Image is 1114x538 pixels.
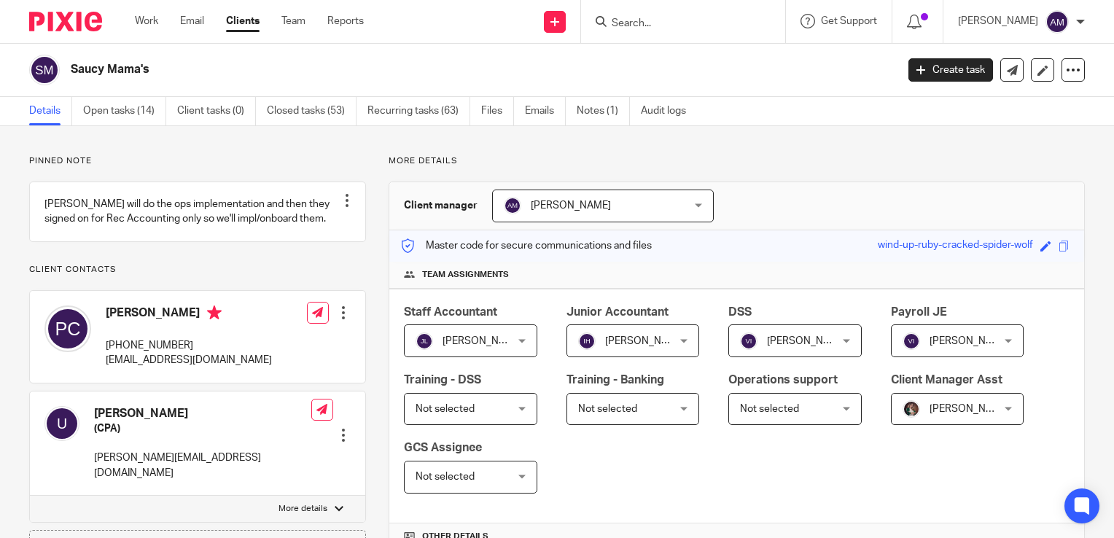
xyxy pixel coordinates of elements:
span: Team assignments [422,269,509,281]
img: svg%3E [44,406,79,441]
span: Not selected [740,404,799,414]
span: [PERSON_NAME] [531,200,611,211]
span: Training - DSS [404,374,481,386]
span: [PERSON_NAME] [930,404,1010,414]
span: Operations support [728,374,838,386]
a: Recurring tasks (63) [367,97,470,125]
span: [PERSON_NAME] [767,336,847,346]
h2: Saucy Mama's [71,62,723,77]
a: Create task [908,58,993,82]
span: Not selected [416,404,475,414]
a: Closed tasks (53) [267,97,357,125]
img: svg%3E [578,332,596,350]
a: Team [281,14,305,28]
img: svg%3E [504,197,521,214]
div: wind-up-ruby-cracked-spider-wolf [878,238,1033,254]
p: More details [389,155,1085,167]
a: Clients [226,14,260,28]
img: svg%3E [29,55,60,85]
a: Work [135,14,158,28]
a: Open tasks (14) [83,97,166,125]
img: Profile%20picture%20JUS.JPG [903,400,920,418]
a: Audit logs [641,97,697,125]
a: Email [180,14,204,28]
a: Files [481,97,514,125]
p: Pinned note [29,155,366,167]
img: svg%3E [1045,10,1069,34]
a: Notes (1) [577,97,630,125]
span: [PERSON_NAME] [930,336,1010,346]
img: svg%3E [416,332,433,350]
span: Get Support [821,16,877,26]
img: Pixie [29,12,102,31]
a: Details [29,97,72,125]
p: Client contacts [29,264,366,276]
span: Not selected [578,404,637,414]
span: Payroll JE [891,306,947,318]
a: Reports [327,14,364,28]
input: Search [610,17,741,31]
span: [PERSON_NAME] [605,336,685,346]
p: [PERSON_NAME] [958,14,1038,28]
a: Emails [525,97,566,125]
span: [PERSON_NAME] [443,336,523,346]
img: svg%3E [740,332,757,350]
p: More details [278,503,327,515]
span: Not selected [416,472,475,482]
span: Training - Banking [566,374,664,386]
span: GCS Assignee [404,442,482,453]
img: svg%3E [903,332,920,350]
p: [PHONE_NUMBER] [106,338,272,353]
span: Junior Accountant [566,306,669,318]
i: Primary [207,305,222,320]
span: Client Manager Asst [891,374,1002,386]
p: [PERSON_NAME][EMAIL_ADDRESS][DOMAIN_NAME] [94,451,311,480]
p: [EMAIL_ADDRESS][DOMAIN_NAME] [106,353,272,367]
img: svg%3E [44,305,91,352]
h4: [PERSON_NAME] [106,305,272,324]
p: Master code for secure communications and files [400,238,652,253]
span: DSS [728,306,752,318]
h5: (CPA) [94,421,311,436]
h3: Client manager [404,198,478,213]
span: Staff Accountant [404,306,497,318]
h4: [PERSON_NAME] [94,406,311,421]
a: Client tasks (0) [177,97,256,125]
